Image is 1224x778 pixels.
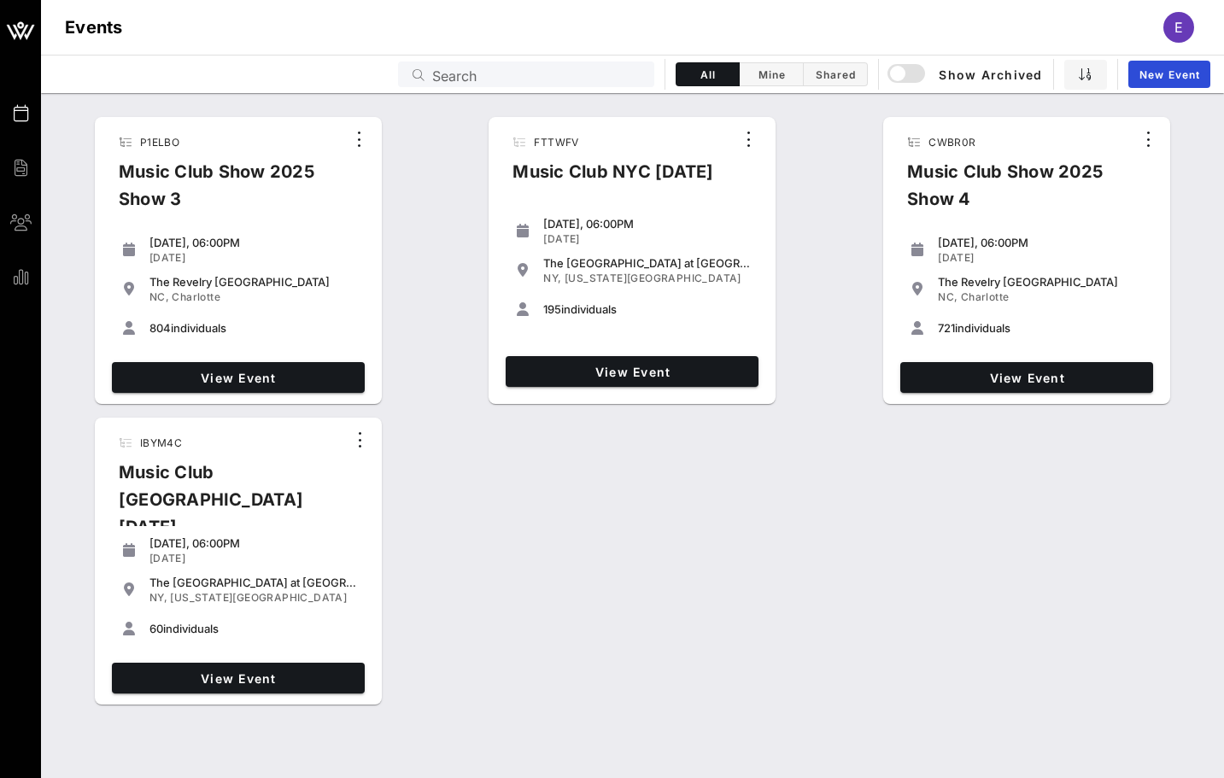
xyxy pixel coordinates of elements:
[119,671,358,686] span: View Event
[543,217,752,231] div: [DATE], 06:00PM
[900,362,1153,393] a: View Event
[543,272,561,284] span: NY,
[890,64,1042,85] span: Show Archived
[1128,61,1210,88] a: New Event
[543,256,752,270] div: The [GEOGRAPHIC_DATA] at [GEOGRAPHIC_DATA]
[893,158,1134,226] div: Music Club Show 2025 Show 4
[804,62,868,86] button: Shared
[687,68,729,81] span: All
[499,158,727,199] div: Music Club NYC [DATE]
[676,62,740,86] button: All
[149,251,358,265] div: [DATE]
[938,236,1146,249] div: [DATE], 06:00PM
[543,302,561,316] span: 195
[543,232,752,246] div: [DATE]
[506,356,758,387] a: View Event
[149,290,169,303] span: NC,
[1139,68,1200,81] span: New Event
[149,321,358,335] div: individuals
[938,321,1146,335] div: individuals
[1163,12,1194,43] div: E
[170,591,347,604] span: [US_STATE][GEOGRAPHIC_DATA]
[565,272,741,284] span: [US_STATE][GEOGRAPHIC_DATA]
[172,290,220,303] span: Charlotte
[512,365,752,379] span: View Event
[907,371,1146,385] span: View Event
[750,68,793,81] span: Mine
[105,459,346,554] div: Music Club [GEOGRAPHIC_DATA] [DATE]
[938,290,958,303] span: NC,
[149,622,358,635] div: individuals
[149,552,358,565] div: [DATE]
[938,321,955,335] span: 721
[149,591,167,604] span: NY,
[149,236,358,249] div: [DATE], 06:00PM
[149,536,358,550] div: [DATE], 06:00PM
[112,663,365,693] a: View Event
[938,251,1146,265] div: [DATE]
[889,59,1043,90] button: Show Archived
[1174,19,1183,36] span: E
[119,371,358,385] span: View Event
[534,136,578,149] span: FTTWFV
[149,275,358,289] div: The Revelry [GEOGRAPHIC_DATA]
[149,576,358,589] div: The [GEOGRAPHIC_DATA] at [GEOGRAPHIC_DATA]
[543,302,752,316] div: individuals
[65,14,123,41] h1: Events
[938,275,1146,289] div: The Revelry [GEOGRAPHIC_DATA]
[928,136,975,149] span: CWBR0R
[112,362,365,393] a: View Event
[105,158,345,226] div: Music Club Show 2025 Show 3
[140,136,179,149] span: P1ELBO
[740,62,804,86] button: Mine
[961,290,1010,303] span: Charlotte
[140,436,182,449] span: IBYM4C
[814,68,857,81] span: Shared
[149,622,163,635] span: 60
[149,321,171,335] span: 804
